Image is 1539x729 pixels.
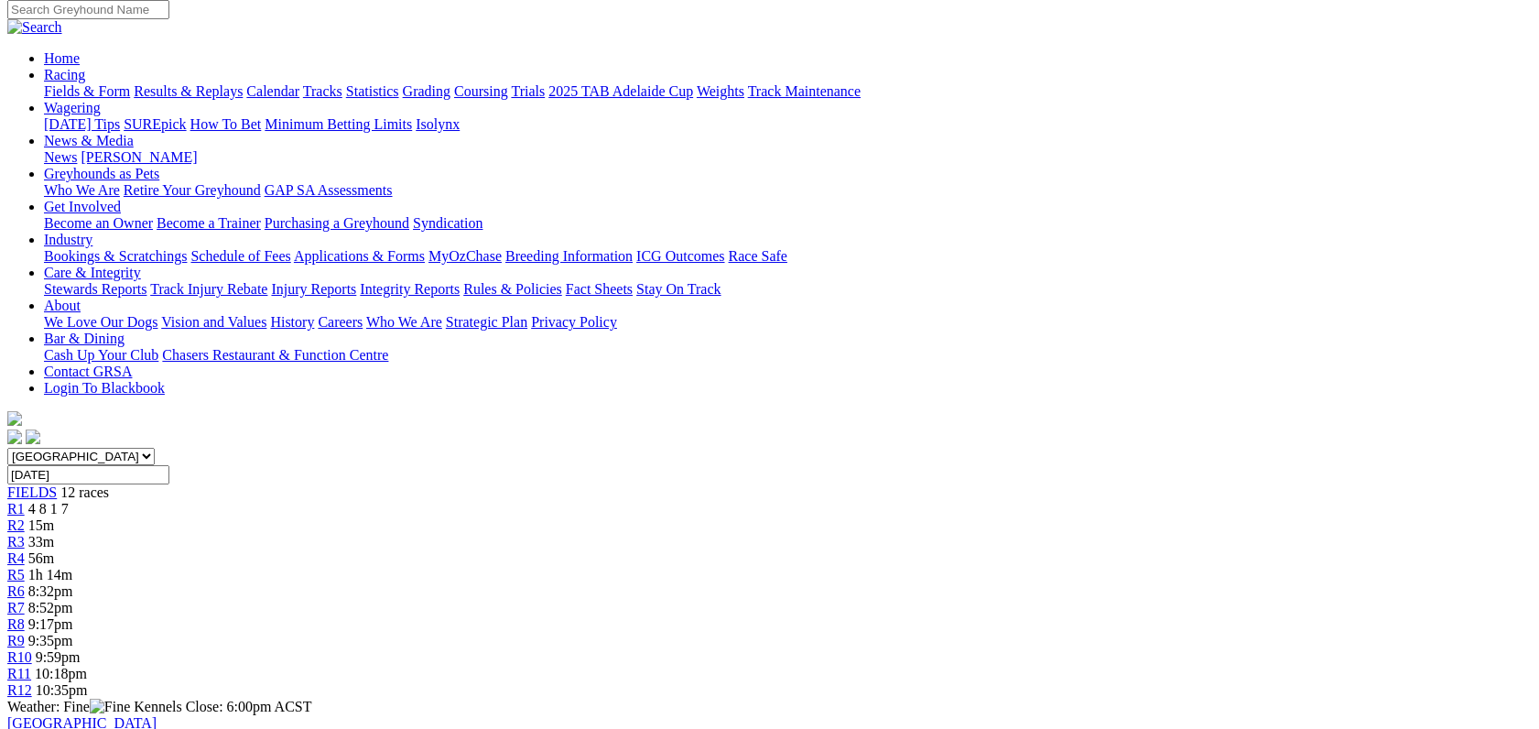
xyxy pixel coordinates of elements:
[157,215,261,231] a: Become a Trainer
[7,567,25,582] a: R5
[7,517,25,533] a: R2
[28,550,54,566] span: 56m
[44,298,81,313] a: About
[28,616,73,632] span: 9:17pm
[162,347,388,363] a: Chasers Restaurant & Function Centre
[303,83,342,99] a: Tracks
[44,149,77,165] a: News
[318,314,363,330] a: Careers
[44,182,1532,199] div: Greyhounds as Pets
[28,633,73,648] span: 9:35pm
[7,534,25,549] a: R3
[44,182,120,198] a: Who We Are
[7,682,32,698] a: R12
[416,116,460,132] a: Isolynx
[44,232,92,247] a: Industry
[294,248,425,264] a: Applications & Forms
[7,633,25,648] a: R9
[7,550,25,566] a: R4
[44,166,159,181] a: Greyhounds as Pets
[7,583,25,599] a: R6
[7,501,25,517] a: R1
[7,484,57,500] a: FIELDS
[26,430,40,444] img: twitter.svg
[403,83,450,99] a: Grading
[511,83,545,99] a: Trials
[28,583,73,599] span: 8:32pm
[7,19,62,36] img: Search
[44,50,80,66] a: Home
[270,314,314,330] a: History
[36,682,88,698] span: 10:35pm
[44,265,141,280] a: Care & Integrity
[728,248,786,264] a: Race Safe
[190,116,262,132] a: How To Bet
[44,281,146,297] a: Stewards Reports
[44,67,85,82] a: Racing
[271,281,356,297] a: Injury Reports
[44,83,130,99] a: Fields & Form
[446,314,527,330] a: Strategic Plan
[7,616,25,632] span: R8
[44,149,1532,166] div: News & Media
[7,666,31,681] a: R11
[346,83,399,99] a: Statistics
[44,215,1532,232] div: Get Involved
[81,149,197,165] a: [PERSON_NAME]
[265,215,409,231] a: Purchasing a Greyhound
[28,567,72,582] span: 1h 14m
[150,281,267,297] a: Track Injury Rebate
[7,600,25,615] a: R7
[246,83,299,99] a: Calendar
[28,600,73,615] span: 8:52pm
[134,83,243,99] a: Results & Replays
[44,100,101,115] a: Wagering
[44,116,120,132] a: [DATE] Tips
[44,83,1532,100] div: Racing
[566,281,633,297] a: Fact Sheets
[124,182,261,198] a: Retire Your Greyhound
[7,465,169,484] input: Select date
[548,83,693,99] a: 2025 TAB Adelaide Cup
[124,116,186,132] a: SUREpick
[413,215,482,231] a: Syndication
[44,314,157,330] a: We Love Our Dogs
[44,281,1532,298] div: Care & Integrity
[7,699,134,714] span: Weather: Fine
[190,248,290,264] a: Schedule of Fees
[134,699,311,714] span: Kennels Close: 6:00pm ACST
[36,649,81,665] span: 9:59pm
[44,380,165,396] a: Login To Blackbook
[44,133,134,148] a: News & Media
[454,83,508,99] a: Coursing
[28,501,69,517] span: 4 8 1 7
[7,649,32,665] a: R10
[366,314,442,330] a: Who We Are
[44,331,125,346] a: Bar & Dining
[697,83,744,99] a: Weights
[265,182,393,198] a: GAP SA Assessments
[44,116,1532,133] div: Wagering
[265,116,412,132] a: Minimum Betting Limits
[44,215,153,231] a: Become an Owner
[161,314,266,330] a: Vision and Values
[28,517,54,533] span: 15m
[636,248,724,264] a: ICG Outcomes
[44,199,121,214] a: Get Involved
[60,484,109,500] span: 12 races
[463,281,562,297] a: Rules & Policies
[7,430,22,444] img: facebook.svg
[35,666,87,681] span: 10:18pm
[7,411,22,426] img: logo-grsa-white.png
[428,248,502,264] a: MyOzChase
